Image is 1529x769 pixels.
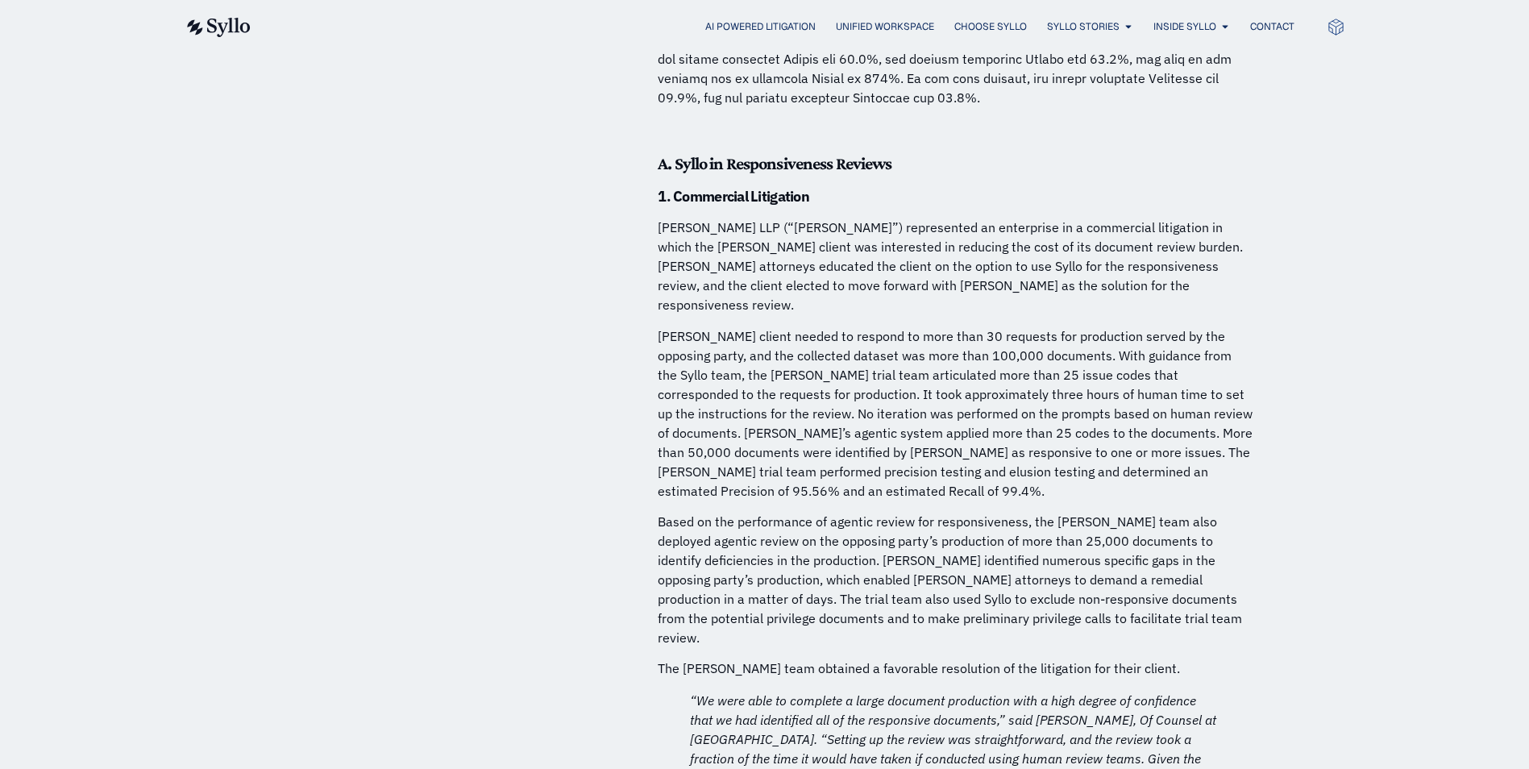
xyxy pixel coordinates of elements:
strong: 1. Commercial Litigation [658,187,809,206]
img: syllo [185,18,251,37]
a: Contact [1250,19,1294,34]
p: [PERSON_NAME] LLP (“[PERSON_NAME]”) represented an enterprise in a commercial litigation in which... [658,218,1254,314]
p: [PERSON_NAME] client needed to respond to more than 30 requests for production served by the oppo... [658,326,1254,501]
nav: Menu [283,19,1294,35]
a: Inside Syllo [1153,19,1216,34]
a: Choose Syllo [954,19,1027,34]
p: The [PERSON_NAME] team obtained a favorable resolution of the litigation for their client. [658,659,1254,678]
a: AI Powered Litigation [705,19,816,34]
div: Menu Toggle [283,19,1294,35]
a: Unified Workspace [836,19,934,34]
strong: A. Syllo in Responsiveness Reviews [658,153,891,173]
p: Based on the performance of agentic review for responsiveness, the [PERSON_NAME] team also deploy... [658,512,1254,647]
a: Syllo Stories [1047,19,1120,34]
